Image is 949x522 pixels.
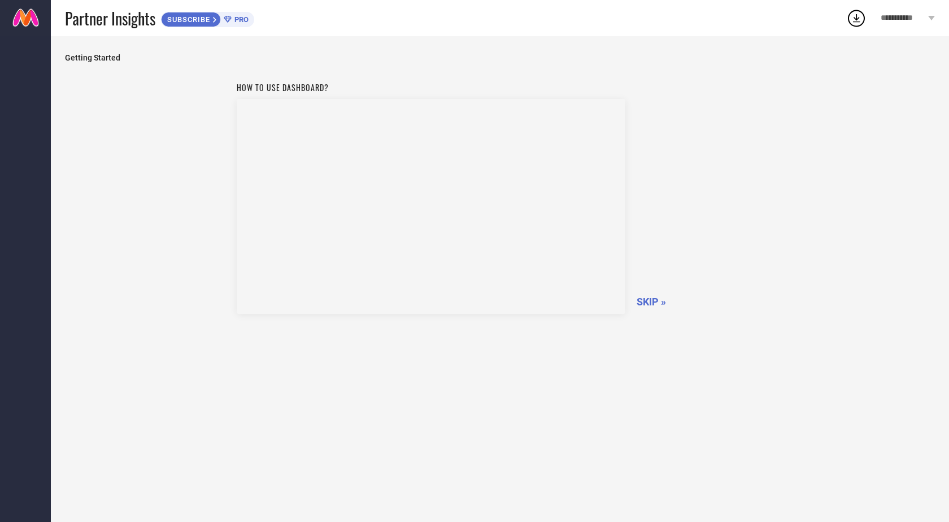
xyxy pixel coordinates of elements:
[162,15,213,24] span: SUBSCRIBE
[237,81,625,93] h1: How to use dashboard?
[237,99,625,314] iframe: Workspace Section
[232,15,249,24] span: PRO
[65,53,935,62] span: Getting Started
[637,296,666,308] span: SKIP »
[161,9,254,27] a: SUBSCRIBEPRO
[846,8,867,28] div: Open download list
[65,7,155,30] span: Partner Insights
